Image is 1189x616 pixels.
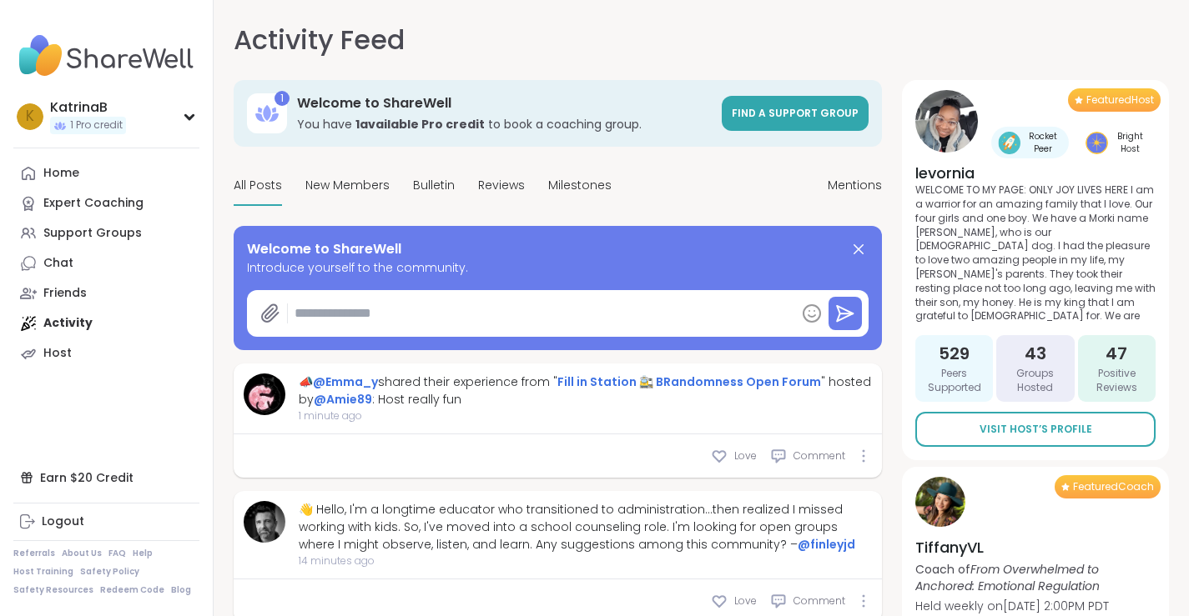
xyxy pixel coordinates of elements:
[1106,342,1127,365] span: 47
[548,177,612,194] span: Milestones
[1025,342,1046,365] span: 43
[133,548,153,559] a: Help
[275,91,290,106] div: 1
[915,477,965,527] img: TiffanyVL
[297,94,712,113] h3: Welcome to ShareWell
[915,598,1156,614] p: Held weekly on [DATE] 2:00PM PDT
[299,553,872,568] span: 14 minutes ago
[922,367,986,395] span: Peers Supported
[26,106,34,128] span: K
[43,345,72,362] div: Host
[1073,480,1154,493] span: Featured Coach
[43,255,73,272] div: Chat
[828,177,882,194] span: Mentions
[247,239,401,259] span: Welcome to ShareWell
[998,132,1020,154] img: Rocket Peer
[794,593,845,608] span: Comment
[915,412,1156,447] a: Visit Host’s Profile
[314,391,372,408] a: @Amie89
[915,163,1156,183] h4: levornia
[244,501,285,543] img: finleyjd
[50,98,126,117] div: KatrinaB
[980,422,1092,437] span: Visit Host’s Profile
[557,373,821,390] a: Fill in Station 🚉 BRandomness Open Forum
[915,90,978,153] img: levornia
[734,448,757,463] span: Love
[915,537,1156,558] h4: TiffanyVL
[732,106,859,120] span: Find a support group
[43,165,79,182] div: Home
[1024,130,1062,155] span: Rocket Peer
[13,218,199,248] a: Support Groups
[915,561,1156,594] p: Coach of
[798,536,855,553] a: @finleyjd
[939,342,970,365] span: 529
[13,248,199,278] a: Chat
[234,20,405,60] h1: Activity Feed
[13,278,199,308] a: Friends
[722,96,869,131] a: Find a support group
[915,183,1156,325] p: WELCOME TO MY PAGE: ONLY JOY LIVES HERE I am a warrior for an amazing family that I love. Our fou...
[70,118,123,133] span: 1 Pro credit
[13,338,199,368] a: Host
[297,116,712,133] h3: You have to book a coaching group.
[43,225,142,242] div: Support Groups
[13,188,199,218] a: Expert Coaching
[234,177,282,194] span: All Posts
[13,158,199,188] a: Home
[794,448,845,463] span: Comment
[1003,367,1067,395] span: Groups Hosted
[13,463,199,493] div: Earn $20 Credit
[13,27,199,85] img: ShareWell Nav Logo
[1086,93,1154,107] span: Featured Host
[413,177,455,194] span: Bulletin
[355,116,485,133] b: 1 available Pro credit
[299,373,872,408] div: 📣 shared their experience from " " hosted by : Host really fun
[80,566,139,578] a: Safety Policy
[43,195,144,212] div: Expert Coaching
[1085,367,1149,395] span: Positive Reviews
[734,593,757,608] span: Love
[299,408,872,423] span: 1 minute ago
[62,548,102,559] a: About Us
[478,177,525,194] span: Reviews
[100,584,164,596] a: Redeem Code
[42,513,84,530] div: Logout
[1111,130,1149,155] span: Bright Host
[247,259,869,277] span: Introduce yourself to the community.
[305,177,390,194] span: New Members
[171,584,191,596] a: Blog
[108,548,126,559] a: FAQ
[313,373,378,390] a: @Emma_y
[43,285,87,302] div: Friends
[13,548,55,559] a: Referrals
[1086,132,1108,154] img: Bright Host
[13,566,73,578] a: Host Training
[244,373,285,415] img: Emma_y
[13,584,93,596] a: Safety Resources
[915,561,1100,594] i: From Overwhelmed to Anchored: Emotional Regulation
[299,501,872,553] div: 👋 Hello, I'm a longtime educator who transitioned to administration...then realized I missed work...
[13,507,199,537] a: Logout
